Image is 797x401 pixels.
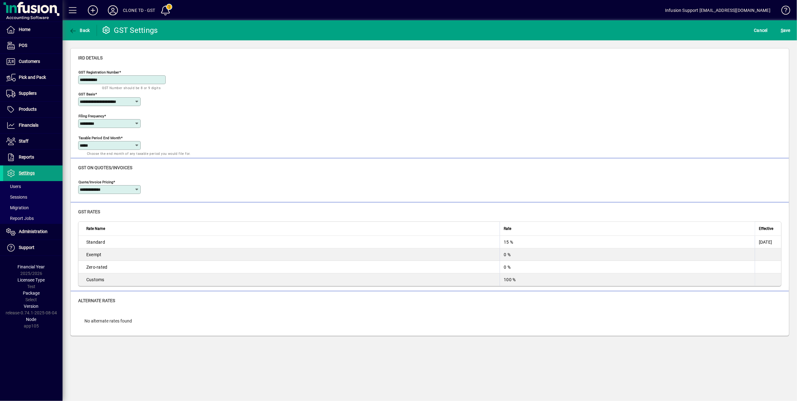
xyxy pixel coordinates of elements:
[504,277,751,283] div: 100 %
[78,136,121,140] mat-label: Taxable period end month
[78,55,103,60] span: IRD details
[102,25,158,35] div: GST Settings
[78,180,113,184] mat-label: Quote/Invoice pricing
[3,86,63,101] a: Suppliers
[3,224,63,240] a: Administration
[504,264,751,270] div: 0 %
[19,170,35,175] span: Settings
[103,5,123,16] button: Profile
[19,229,48,234] span: Administration
[86,264,496,270] div: Zero-rated
[3,118,63,133] a: Financials
[3,181,63,192] a: Users
[504,251,751,258] div: 0 %
[78,114,104,118] mat-label: Filing frequency
[19,27,30,32] span: Home
[19,155,34,160] span: Reports
[3,22,63,38] a: Home
[19,43,27,48] span: POS
[754,25,768,35] span: Cancel
[759,240,772,245] span: [DATE]
[24,304,39,309] span: Version
[3,134,63,149] a: Staff
[78,92,95,96] mat-label: GST Basis
[504,239,751,245] div: 15 %
[18,264,45,269] span: Financial Year
[18,277,45,282] span: Licensee Type
[3,240,63,256] a: Support
[3,38,63,53] a: POS
[3,202,63,213] a: Migration
[86,239,496,245] div: Standard
[19,107,37,112] span: Products
[83,5,103,16] button: Add
[777,1,789,22] a: Knowledge Base
[86,251,496,258] div: Exempt
[26,317,37,322] span: Node
[19,123,38,128] span: Financials
[781,28,783,33] span: S
[759,225,773,232] span: Effective
[19,75,46,80] span: Pick and Pack
[102,84,161,91] mat-hint: GST Number should be 8 or 9 digits
[123,5,155,15] div: CLONE TD - GST
[753,25,769,36] button: Cancel
[23,291,40,296] span: Package
[3,192,63,202] a: Sessions
[19,59,40,64] span: Customers
[3,150,63,165] a: Reports
[78,70,119,74] mat-label: GST Registration Number
[19,245,34,250] span: Support
[87,150,191,157] mat-hint: Choose the end month of any taxable period you would file for.
[19,91,37,96] span: Suppliers
[779,25,792,36] button: Save
[78,312,781,331] div: No alternate rates found
[86,277,496,283] div: Customs
[86,225,105,232] span: Rate Name
[6,184,21,189] span: Users
[68,25,92,36] button: Back
[78,165,132,170] span: GST on quotes/invoices
[63,25,97,36] app-page-header-button: Back
[781,25,790,35] span: ave
[3,70,63,85] a: Pick and Pack
[78,209,100,214] span: GST rates
[69,28,90,33] span: Back
[6,195,27,200] span: Sessions
[6,205,29,210] span: Migration
[19,139,28,144] span: Staff
[665,5,770,15] div: Infusion Support [EMAIL_ADDRESS][DOMAIN_NAME]
[6,216,34,221] span: Report Jobs
[3,54,63,69] a: Customers
[3,213,63,224] a: Report Jobs
[504,225,511,232] span: Rate
[3,102,63,117] a: Products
